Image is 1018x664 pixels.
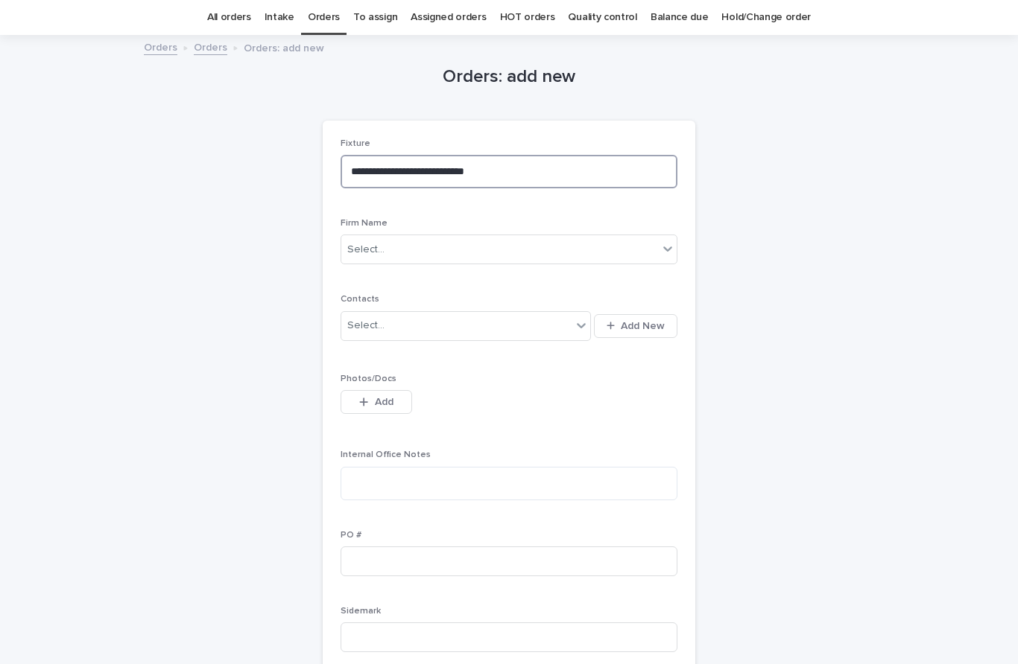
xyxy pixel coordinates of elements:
[194,38,227,55] a: Orders
[323,66,695,88] h1: Orders: add new
[144,38,177,55] a: Orders
[341,531,361,540] span: PO #
[341,607,381,616] span: Sidemark
[341,219,388,228] span: Firm Name
[341,450,431,459] span: Internal Office Notes
[341,374,396,383] span: Photos/Docs
[341,139,370,148] span: Fixture
[594,314,677,338] button: Add New
[244,39,324,55] p: Orders: add new
[341,295,379,304] span: Contacts
[341,390,412,414] button: Add
[347,318,385,333] div: Select...
[375,397,393,407] span: Add
[347,242,385,258] div: Select...
[621,321,665,331] span: Add New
